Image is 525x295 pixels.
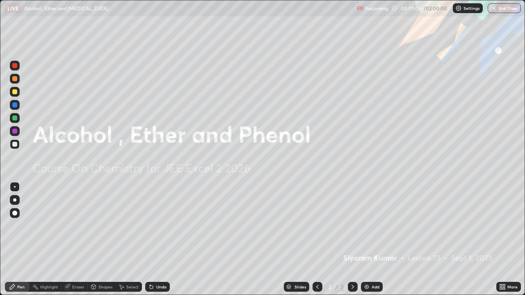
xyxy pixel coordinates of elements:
div: Select [126,285,139,289]
div: More [507,285,518,289]
div: Slides [294,285,306,289]
div: 2 [326,284,334,289]
img: class-settings-icons [455,5,462,11]
div: Eraser [72,285,84,289]
div: Add [372,285,379,289]
p: Recording [365,5,388,11]
p: LIVE [7,5,18,11]
div: Shapes [98,285,112,289]
p: Settings [463,6,479,10]
p: Alcohol , Ether and [MEDICAL_DATA] [24,5,108,11]
div: / [336,284,338,289]
div: Highlight [40,285,58,289]
div: 2 [340,283,345,290]
img: recording.375f2c34.svg [357,5,363,11]
button: End Class [488,3,521,13]
img: add-slide-button [363,284,370,290]
div: Pen [17,285,25,289]
div: Undo [156,285,167,289]
img: end-class-cross [491,5,497,11]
